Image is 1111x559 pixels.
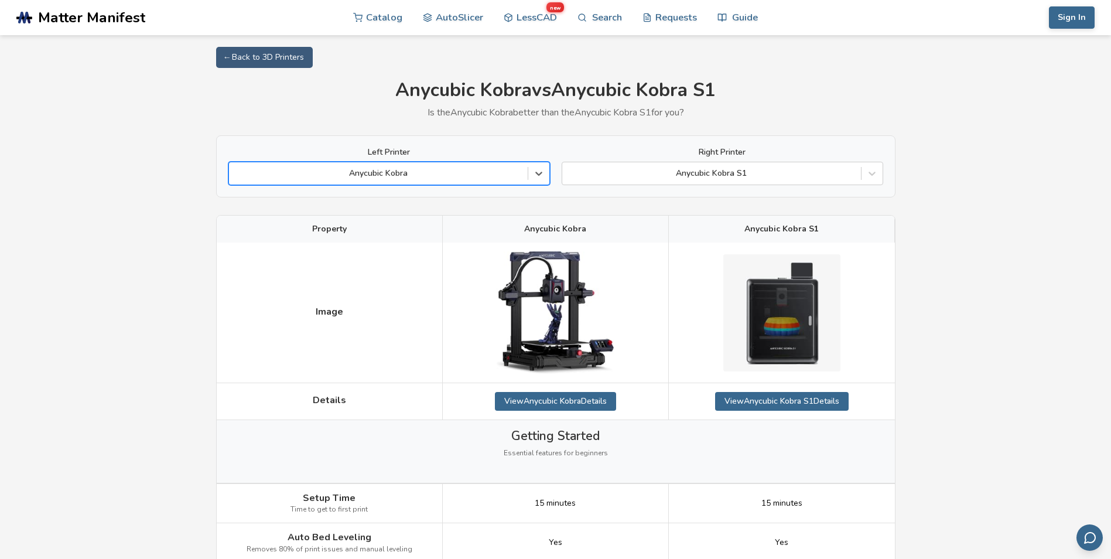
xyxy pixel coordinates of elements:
[744,224,819,234] span: Anycubic Kobra S1
[549,538,562,547] span: Yes
[511,429,600,443] span: Getting Started
[535,499,576,508] span: 15 minutes
[497,251,614,374] img: Anycubic Kobra
[312,224,347,234] span: Property
[562,148,883,157] label: Right Printer
[524,224,586,234] span: Anycubic Kobra
[247,546,412,554] span: Removes 80% of print issues and manual leveling
[316,306,343,317] span: Image
[303,493,355,503] span: Setup Time
[38,9,145,26] span: Matter Manifest
[723,254,840,371] img: Anycubic Kobra S1
[761,499,802,508] span: 15 minutes
[715,392,849,411] a: ViewAnycubic Kobra S1Details
[228,148,550,157] label: Left Printer
[775,538,788,547] span: Yes
[216,47,313,68] a: ← Back to 3D Printers
[1076,524,1103,551] button: Send feedback via email
[1049,6,1095,29] button: Sign In
[216,107,895,118] p: Is the Anycubic Kobra better than the Anycubic Kobra S1 for you?
[313,395,346,405] span: Details
[504,449,608,458] span: Essential features for beginners
[290,506,368,514] span: Time to get to first print
[216,80,895,101] h1: Anycubic Kobra vs Anycubic Kobra S1
[495,392,616,411] a: ViewAnycubic KobraDetails
[568,169,570,178] input: Anycubic Kobra S1
[288,532,371,543] span: Auto Bed Leveling
[546,2,565,13] span: new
